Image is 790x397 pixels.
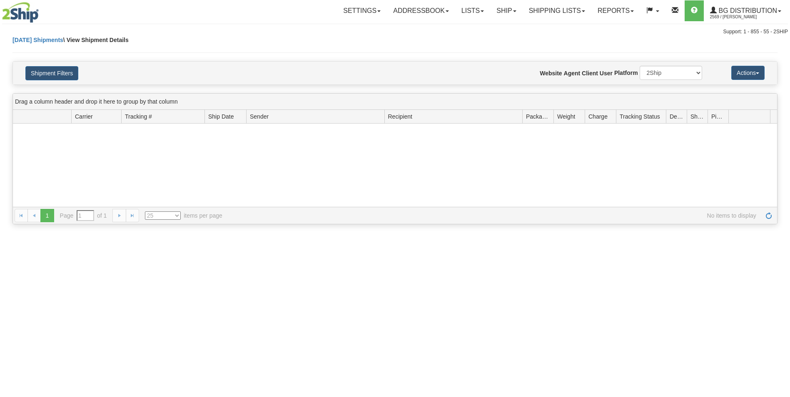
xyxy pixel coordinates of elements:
label: Client [582,69,598,77]
a: Refresh [762,209,775,222]
button: Actions [731,66,765,80]
span: Packages [526,112,550,121]
label: Website [540,69,562,77]
span: Charge [588,112,608,121]
span: Delivery Status [670,112,683,121]
label: User [600,69,613,77]
button: Shipment Filters [25,66,78,80]
span: Shipment Issues [690,112,704,121]
span: Carrier [75,112,93,121]
a: Shipping lists [523,0,591,21]
div: grid grouping header [13,94,777,110]
a: [DATE] Shipments [12,37,63,43]
a: Lists [455,0,490,21]
span: \ View Shipment Details [63,37,129,43]
span: BG Distribution [717,7,777,14]
a: BG Distribution 2569 / [PERSON_NAME] [704,0,788,21]
span: Ship Date [208,112,234,121]
span: Page of 1 [60,210,107,221]
span: items per page [145,211,222,220]
img: logo2569.jpg [2,2,39,23]
a: Ship [490,0,522,21]
label: Agent [564,69,581,77]
span: Recipient [388,112,412,121]
a: Addressbook [387,0,455,21]
span: No items to display [234,211,756,220]
span: Tracking # [125,112,152,121]
span: Pickup Status [711,112,725,121]
div: Support: 1 - 855 - 55 - 2SHIP [2,28,788,35]
a: Reports [591,0,640,21]
label: Platform [614,69,638,77]
span: Tracking Status [620,112,660,121]
span: 2569 / [PERSON_NAME] [710,13,773,21]
span: Weight [557,112,575,121]
span: Sender [250,112,269,121]
span: 1 [40,209,54,222]
a: Settings [337,0,387,21]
